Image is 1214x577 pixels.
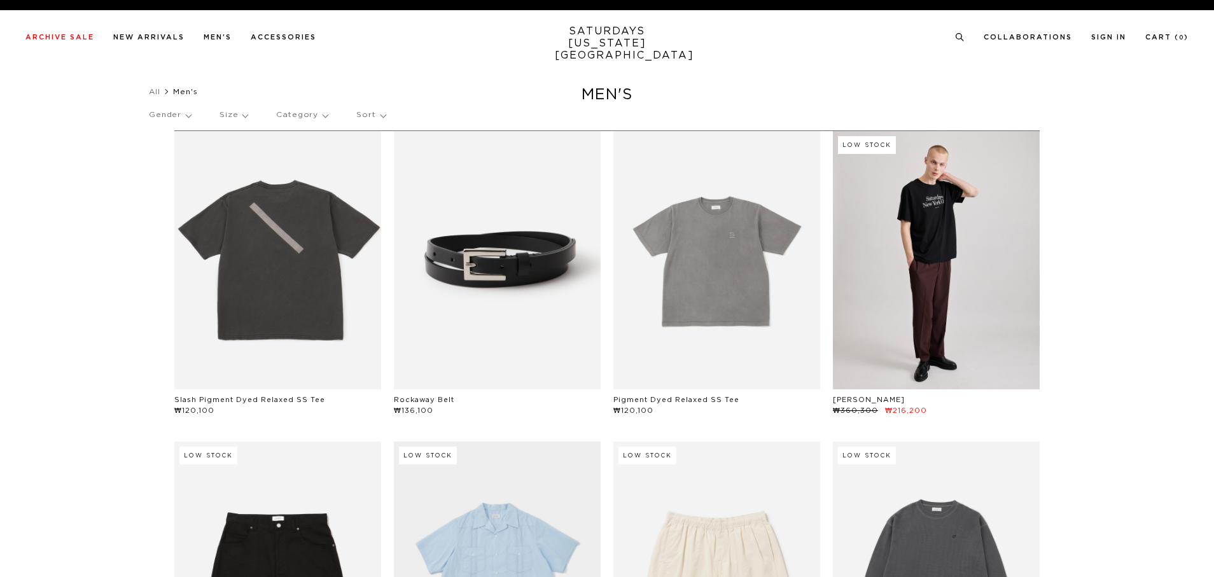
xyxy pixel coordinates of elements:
[1179,35,1184,41] small: 0
[613,407,653,414] span: ₩120,100
[149,88,160,95] a: All
[149,101,191,130] p: Gender
[618,447,676,464] div: Low Stock
[394,396,454,403] a: Rockaway Belt
[174,396,325,403] a: Slash Pigment Dyed Relaxed SS Tee
[1145,34,1189,41] a: Cart (0)
[838,136,896,154] div: Low Stock
[984,34,1072,41] a: Collaborations
[204,34,232,41] a: Men's
[394,407,433,414] span: ₩136,100
[251,34,316,41] a: Accessories
[113,34,185,41] a: New Arrivals
[613,396,739,403] a: Pigment Dyed Relaxed SS Tee
[220,101,248,130] p: Size
[833,407,878,414] span: ₩360,300
[25,34,94,41] a: Archive Sale
[173,88,198,95] span: Men's
[174,407,214,414] span: ₩120,100
[179,447,237,464] div: Low Stock
[838,447,896,464] div: Low Stock
[399,447,457,464] div: Low Stock
[885,407,927,414] span: ₩216,200
[555,25,660,62] a: SATURDAYS[US_STATE][GEOGRAPHIC_DATA]
[833,396,905,403] a: [PERSON_NAME]
[356,101,385,130] p: Sort
[1091,34,1126,41] a: Sign In
[276,101,328,130] p: Category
